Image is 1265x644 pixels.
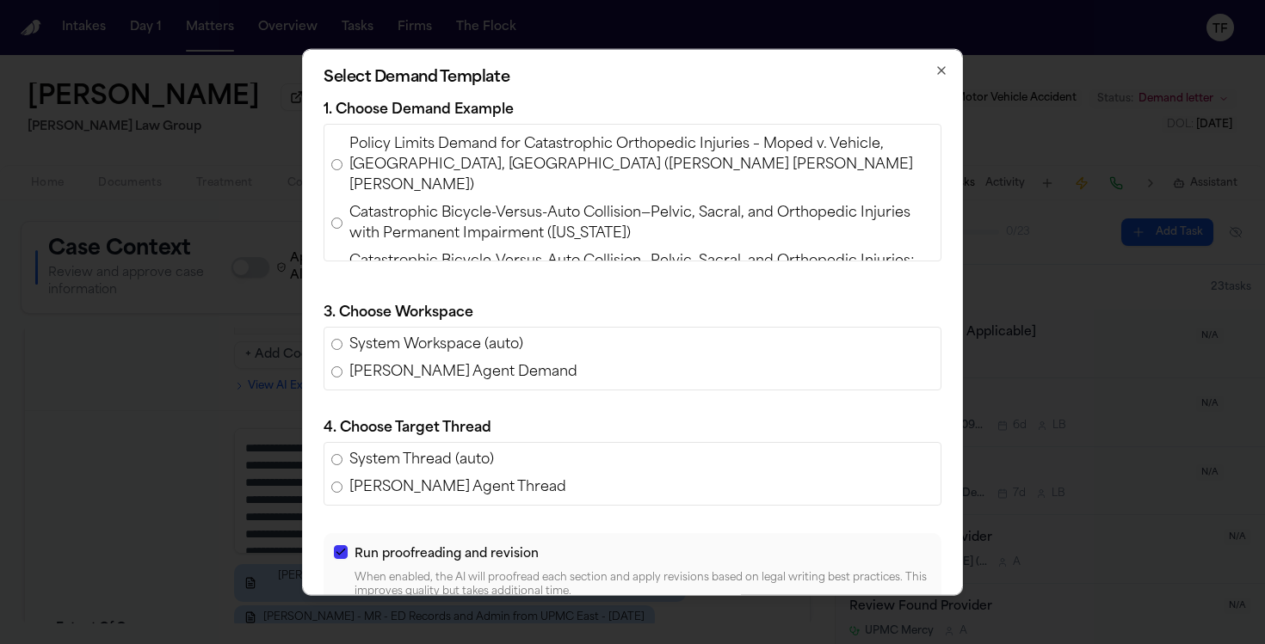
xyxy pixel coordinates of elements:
span: Policy Limits Demand for Catastrophic Orthopedic Injuries – Moped v. Vehicle ([GEOGRAPHIC_DATA], ... [349,85,934,126]
input: Policy Limits Demand for Catastrophic Orthopedic Injuries – Moped v. Vehicle, [GEOGRAPHIC_DATA], ... [331,159,342,170]
span: [PERSON_NAME] Agent Demand [349,361,577,382]
p: 4. Choose Target Thread [324,417,941,438]
p: 3. Choose Workspace [324,302,941,322]
input: [PERSON_NAME] Agent Demand [331,366,342,377]
input: System Workspace (auto) [331,339,342,350]
span: Policy Limits Demand for Catastrophic Orthopedic Injuries – Moped v. Vehicle, [GEOGRAPHIC_DATA], ... [349,133,934,195]
input: [PERSON_NAME] Agent Thread [331,481,342,493]
span: [PERSON_NAME] Agent Thread [349,476,566,497]
p: When enabled, the AI will proofread each section and apply revisions based on legal writing best ... [355,570,931,598]
input: Catastrophic Bicycle-Versus-Auto Collision—Pelvic, Sacral, and Orthopedic Injuries with Permanent... [331,218,342,229]
input: System Thread (auto) [331,454,342,465]
span: System Thread (auto) [349,449,494,469]
span: Run proofreading and revision [355,547,539,560]
p: 1. Choose Demand Example [324,99,941,120]
span: Catastrophic Bicycle-Versus-Auto Collision—Pelvic, Sacral, and Orthopedic Injuries; Policy Limits... [349,250,934,291]
span: Catastrophic Bicycle-Versus-Auto Collision—Pelvic, Sacral, and Orthopedic Injuries with Permanent... [349,202,934,243]
h2: Select Demand Template [324,70,941,85]
span: System Workspace (auto) [349,334,523,354]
